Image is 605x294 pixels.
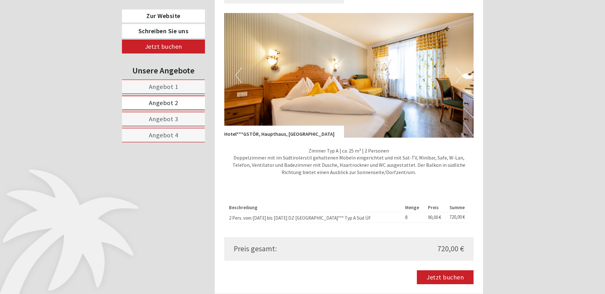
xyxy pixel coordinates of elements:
span: 90,00 € [428,214,441,220]
a: Jetzt buchen [417,270,474,284]
td: 8 [403,212,425,223]
th: Menge [403,203,425,212]
span: Angebot 3 [149,115,178,123]
div: Samstag [111,5,139,16]
button: Next [456,67,462,83]
img: image [224,13,474,138]
button: Senden [209,164,250,178]
span: Angebot 4 [149,131,178,139]
div: Preis gesamt: [229,243,349,254]
td: 2 Pers. vom [DATE] bis [DATE] DZ [GEOGRAPHIC_DATA]*** Typ A Süd ÜF [229,212,403,223]
a: Jetzt buchen [122,40,205,53]
a: Zur Website [122,9,205,22]
td: 720,00 € [447,212,469,223]
span: 720,00 € [437,243,464,254]
span: Angebot 1 [149,83,178,91]
th: Summe [447,203,469,212]
small: 09:35 [10,31,98,35]
div: Hotel***GSTÖR, Haupthaus, [GEOGRAPHIC_DATA] [224,126,344,138]
a: Schreiben Sie uns [122,24,205,38]
th: Beschreibung [229,203,403,212]
div: PALMENGARTEN Hotel GSTÖR [10,18,98,23]
th: Preis [425,203,447,212]
p: Zimmer Typ A | ca. 25 m² | 2 Personen Doppelzimmer mit im Südtirolerstil gehaltenen Möbeln einger... [224,147,474,176]
div: Guten Tag, wie können wir Ihnen helfen? [5,17,101,36]
div: Unsere Angebote [122,65,205,76]
button: Previous [235,67,242,83]
span: Angebot 2 [149,99,178,107]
